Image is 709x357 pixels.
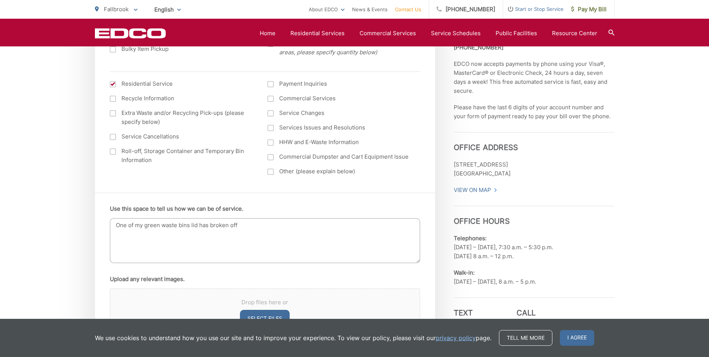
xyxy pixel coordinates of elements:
p: We use cookies to understand how you use our site and to improve your experience. To view our pol... [95,333,491,342]
a: View On Map [454,186,497,195]
label: Extra Waste and/or Recycling Pick-ups (please specify below) [110,109,253,126]
a: News & Events [352,5,388,14]
a: Service Schedules [431,29,481,38]
label: Payment Inquiries [268,79,411,88]
strong: [PHONE_NUMBER] [454,44,503,51]
h3: Office Address [454,132,614,152]
span: Fallbrook [104,6,129,13]
label: Other (please explain below) [268,167,411,176]
label: Services Issues and Resolutions [268,123,411,132]
label: Bulky Item Pickup [110,45,253,54]
label: HHW and E-Waste Information [268,138,411,147]
label: Service Changes [268,109,411,118]
h3: Text [454,308,503,317]
label: Recycle Information [110,94,253,103]
span: Additional Green-Waste Cart [279,39,411,57]
span: English [149,3,187,16]
a: Resource Center [552,29,597,38]
p: [DATE] – [DATE], 8 a.m. – 5 p.m. [454,268,614,286]
label: Use this space to tell us how we can be of service. [110,205,243,212]
a: Home [260,29,275,38]
span: Pay My Bill [571,5,607,14]
a: About EDCO [309,5,345,14]
label: Service Cancellations [110,132,253,141]
a: Commercial Services [360,29,416,38]
a: EDCD logo. Return to the homepage. [95,28,166,39]
span: I agree [560,330,594,346]
a: Public Facilities [496,29,537,38]
a: Contact Us [395,5,421,14]
b: Telephones: [454,235,487,242]
p: [DATE] – [DATE], 7:30 a.m. – 5:30 p.m. [DATE] 8 a.m. – 12 p.m. [454,234,614,261]
a: Residential Services [290,29,345,38]
h3: Call [517,308,566,317]
label: Commercial Services [268,94,411,103]
a: privacy policy [436,333,476,342]
label: Commercial Dumpster and Cart Equipment Issue [268,152,411,161]
span: Drop files here or [119,298,411,307]
a: Tell me more [499,330,552,346]
h3: Office Hours [454,206,614,226]
label: Roll-off, Storage Container and Temporary Bin Information [110,147,253,165]
button: select files, upload any relevant images. [240,310,290,327]
b: Walk-in: [454,269,475,276]
p: Please have the last 6 digits of your account number and your form of payment ready to pay your b... [454,103,614,121]
label: Residential Service [110,79,253,88]
p: [STREET_ADDRESS] [GEOGRAPHIC_DATA] [454,160,614,178]
label: Upload any relevant images. [110,276,185,283]
p: EDCO now accepts payments by phone using your Visa®, MasterCard® or Electronic Check, 24 hours a ... [454,59,614,95]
